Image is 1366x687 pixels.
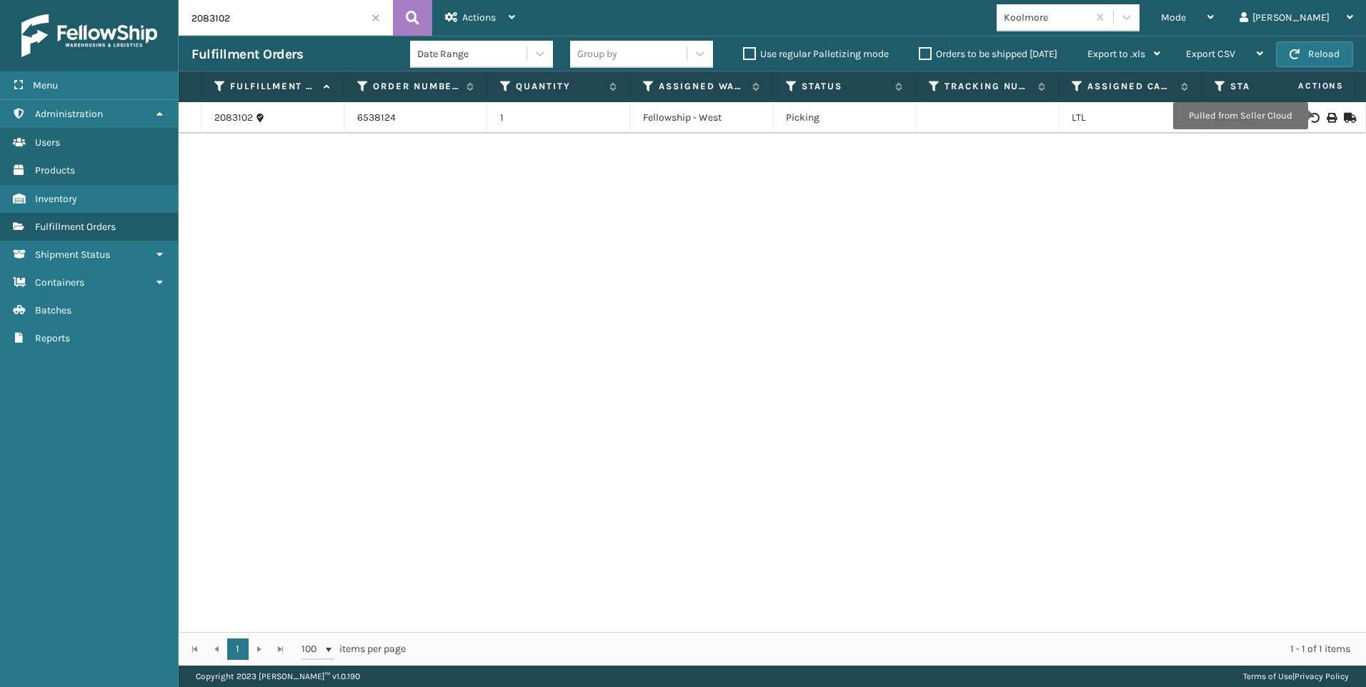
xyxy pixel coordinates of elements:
[35,332,70,344] span: Reports
[1310,113,1318,123] i: Void BOL
[35,304,71,316] span: Batches
[191,46,303,63] h3: Fulfillment Orders
[373,80,459,93] label: Order Number
[1186,48,1235,60] span: Export CSV
[1253,74,1352,98] span: Actions
[1230,80,1317,93] label: State
[944,80,1031,93] label: Tracking Number
[35,136,60,149] span: Users
[1161,11,1186,24] span: Mode
[21,14,157,57] img: logo
[35,193,77,205] span: Inventory
[1327,113,1335,123] i: Print BOL
[577,46,617,61] div: Group by
[33,79,58,91] span: Menu
[196,666,360,687] p: Copyright 2023 [PERSON_NAME]™ v 1.0.190
[659,80,745,93] label: Assigned Warehouse
[230,80,316,93] label: Fulfillment Order Id
[462,11,496,24] span: Actions
[487,102,630,134] td: 1
[1344,113,1352,123] i: Mark as Shipped
[1059,102,1202,134] td: LTL
[35,108,103,120] span: Administration
[35,276,84,289] span: Containers
[773,102,916,134] td: Picking
[1276,41,1353,67] button: Reload
[1087,80,1174,93] label: Assigned Carrier Service
[1243,666,1349,687] div: |
[1243,671,1292,681] a: Terms of Use
[227,638,249,660] a: 1
[214,111,253,125] a: 2083102
[35,221,116,233] span: Fulfillment Orders
[802,80,888,93] label: Status
[1202,102,1345,134] td: [US_STATE]
[1004,10,1089,25] div: Koolmore
[35,164,75,176] span: Products
[1295,671,1349,681] a: Privacy Policy
[1087,48,1145,60] span: Export to .xls
[630,102,773,134] td: Fellowship - West
[417,46,528,61] div: Date Range
[301,638,406,660] span: items per page
[35,249,110,261] span: Shipment Status
[301,642,323,656] span: 100
[426,642,1350,656] div: 1 - 1 of 1 items
[919,48,1057,60] label: Orders to be shipped [DATE]
[516,80,602,93] label: Quantity
[344,102,487,134] td: 6538124
[743,48,889,60] label: Use regular Palletizing mode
